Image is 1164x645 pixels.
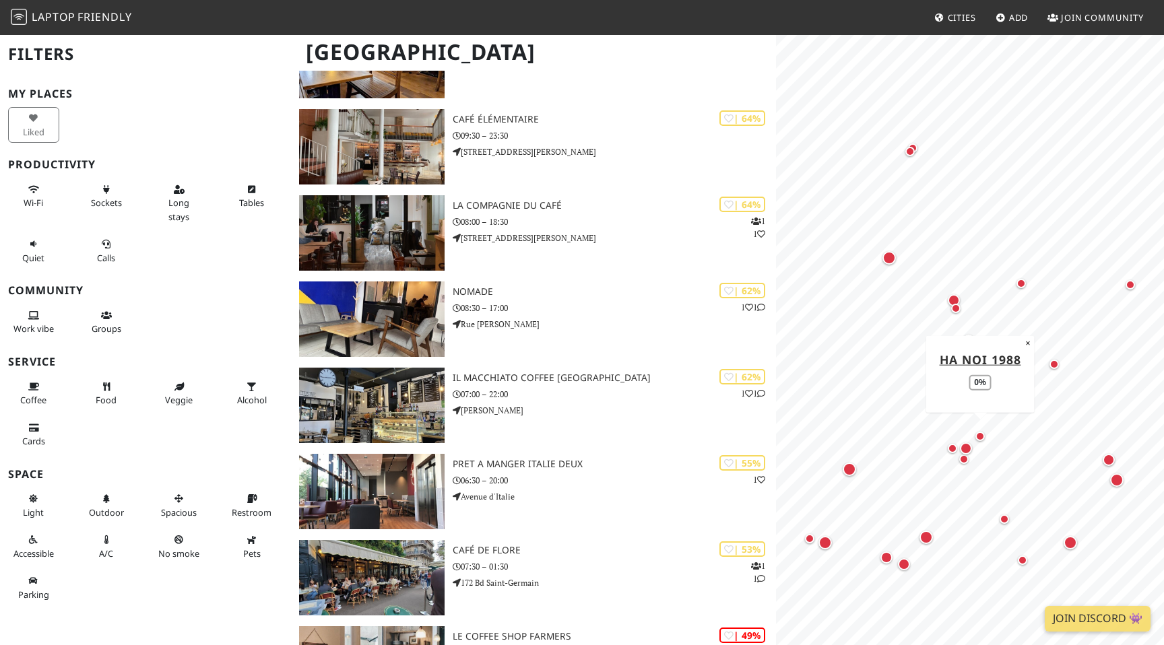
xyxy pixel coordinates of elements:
p: [PERSON_NAME] [453,404,776,417]
button: Veggie [154,376,205,411]
p: 06:30 – 20:00 [453,474,776,487]
p: 1 [753,473,765,486]
h3: Pret A Manger Italie Deux [453,459,776,470]
span: Laptop [32,9,75,24]
h1: [GEOGRAPHIC_DATA] [295,34,773,71]
button: Long stays [154,178,205,228]
span: Power sockets [91,197,122,209]
p: 08:00 – 18:30 [453,215,776,228]
span: Parking [18,588,49,601]
div: Map marker [960,332,977,349]
h3: il Macchiato COFFEE [GEOGRAPHIC_DATA] [453,372,776,384]
h3: Nomade [453,286,776,298]
span: People working [13,322,54,335]
div: Map marker [956,451,972,467]
div: Map marker [902,143,918,160]
h2: Filters [8,34,283,75]
span: Long stays [168,197,189,222]
span: Alcohol [237,394,267,406]
button: Alcohol [226,376,278,411]
span: Air conditioned [99,547,113,559]
span: Food [96,394,117,406]
p: 09:30 – 23:30 [453,129,776,142]
span: Group tables [92,322,121,335]
button: A/C [81,529,132,564]
span: Smoke free [158,547,199,559]
h3: My Places [8,88,283,100]
button: Coffee [8,376,59,411]
h3: Space [8,468,283,481]
button: Restroom [226,487,278,523]
a: Café de Flore | 53% 11 Café de Flore 07:30 – 01:30 172 Bd Saint-Germain [291,540,776,615]
a: La Compagnie du Café | 64% 11 La Compagnie du Café 08:00 – 18:30 [STREET_ADDRESS][PERSON_NAME] [291,195,776,271]
div: Map marker [840,460,859,479]
p: 07:30 – 01:30 [453,560,776,573]
div: Map marker [1014,552,1031,568]
h3: Café élémentaire [453,114,776,125]
span: Outdoor area [89,506,124,518]
div: Map marker [1013,275,1029,292]
span: Accessible [13,547,54,559]
div: Map marker [917,528,936,547]
span: Credit cards [22,435,45,447]
button: Quiet [8,233,59,269]
p: 07:00 – 22:00 [453,388,776,401]
span: Restroom [232,506,271,518]
a: Ha Noi 1988 [940,351,1021,367]
button: Groups [81,304,132,340]
div: Map marker [1107,471,1126,489]
p: Rue [PERSON_NAME] [453,318,776,331]
button: Food [81,376,132,411]
div: | 64% [719,110,765,126]
div: Map marker [1122,277,1138,293]
span: Add [1009,11,1029,24]
span: Quiet [22,252,44,264]
button: Work vibe [8,304,59,340]
img: La Compagnie du Café [299,195,445,271]
div: Map marker [944,440,961,456]
h3: Service [8,355,283,368]
div: | 55% [719,455,765,471]
span: Join Community [1061,11,1144,24]
div: | 62% [719,369,765,384]
button: No smoke [154,529,205,564]
a: Pret A Manger Italie Deux | 55% 1 Pret A Manger Italie Deux 06:30 – 20:00 Avenue d'Italie [291,454,776,529]
div: Map marker [802,531,818,547]
div: Map marker [972,428,988,444]
h3: La Compagnie du Café [453,200,776,211]
div: Map marker [1061,533,1080,552]
div: 0% [969,374,991,390]
img: Café de Flore [299,540,445,615]
button: Tables [226,178,278,214]
button: Spacious [154,487,205,523]
div: Map marker [880,248,899,267]
img: il Macchiato COFFEE PARIS [299,368,445,443]
div: | 49% [719,627,765,643]
a: Join Discord 👾 [1045,606,1151,632]
span: Friendly [77,9,131,24]
button: Sockets [81,178,132,214]
div: Map marker [905,140,921,156]
span: Cities [948,11,976,24]
button: Cards [8,417,59,452]
span: Pet friendly [243,547,261,559]
div: | 53% [719,541,765,557]
p: 08:30 – 17:00 [453,302,776,314]
a: Nomade | 62% 11 Nomade 08:30 – 17:00 Rue [PERSON_NAME] [291,281,776,357]
img: LaptopFriendly [11,9,27,25]
p: [STREET_ADDRESS][PERSON_NAME] [453,145,776,158]
a: Cities [929,5,981,30]
a: Café élémentaire | 64% Café élémentaire 09:30 – 23:30 [STREET_ADDRESS][PERSON_NAME] [291,109,776,184]
img: Pret A Manger Italie Deux [299,454,445,529]
a: il Macchiato COFFEE PARIS | 62% 11 il Macchiato COFFEE [GEOGRAPHIC_DATA] 07:00 – 22:00 [PERSON_NAME] [291,368,776,443]
button: Parking [8,570,59,605]
div: Map marker [957,440,975,457]
h3: Community [8,284,283,297]
div: Map marker [1046,356,1062,372]
button: Accessible [8,529,59,564]
span: Natural light [23,506,44,518]
a: Join Community [1042,5,1149,30]
h3: Café de Flore [453,545,776,556]
span: Spacious [161,506,197,518]
div: Map marker [996,511,1012,527]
